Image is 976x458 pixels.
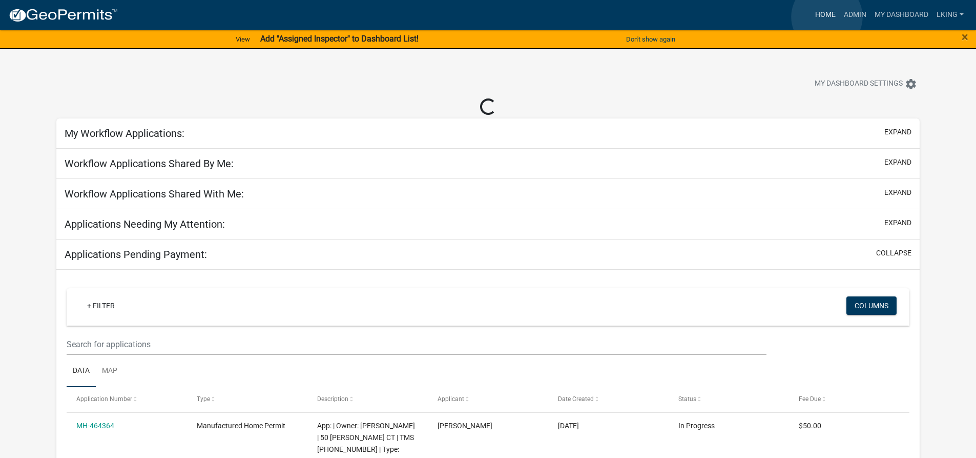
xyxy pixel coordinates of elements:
datatable-header-cell: Date Created [548,387,669,412]
h5: Workflow Applications Shared With Me: [65,188,244,200]
h5: Applications Needing My Attention: [65,218,225,230]
span: My Dashboard Settings [815,78,903,90]
input: Search for applications [67,334,766,355]
span: Fee Due [799,395,821,403]
button: Don't show again [622,31,679,48]
datatable-header-cell: Applicant [428,387,548,412]
a: Home [811,5,840,25]
datatable-header-cell: Status [668,387,788,412]
span: Type [197,395,210,403]
button: Columns [846,296,897,315]
span: In Progress [678,422,715,430]
span: Applicant [438,395,464,403]
button: Close [962,31,968,43]
button: My Dashboard Settingssettings [806,74,925,94]
a: LKING [932,5,968,25]
h5: Workflow Applications Shared By Me: [65,157,234,170]
span: 08/15/2025 [558,422,579,430]
h5: My Workflow Applications: [65,127,184,140]
a: Data [67,355,96,388]
datatable-header-cell: Description [307,387,428,412]
span: Manufactured Home Permit [197,422,285,430]
button: expand [884,157,911,168]
button: expand [884,187,911,198]
span: Status [678,395,696,403]
button: expand [884,217,911,228]
h5: Applications Pending Payment: [65,248,207,261]
a: Map [96,355,123,388]
button: expand [884,127,911,137]
span: $50.00 [799,422,821,430]
strong: Add "Assigned Inspector" to Dashboard List! [260,34,419,44]
span: Date Created [558,395,594,403]
a: View [232,31,254,48]
i: settings [905,78,917,90]
datatable-header-cell: Application Number [67,387,187,412]
button: collapse [876,248,911,258]
datatable-header-cell: Type [187,387,307,412]
span: Sue D'Agostino [438,422,492,430]
a: My Dashboard [870,5,932,25]
datatable-header-cell: Fee Due [788,387,909,412]
a: MH-464364 [76,422,114,430]
a: Admin [840,5,870,25]
span: Description [317,395,348,403]
a: + Filter [79,296,123,315]
span: Application Number [76,395,132,403]
span: × [962,30,968,44]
